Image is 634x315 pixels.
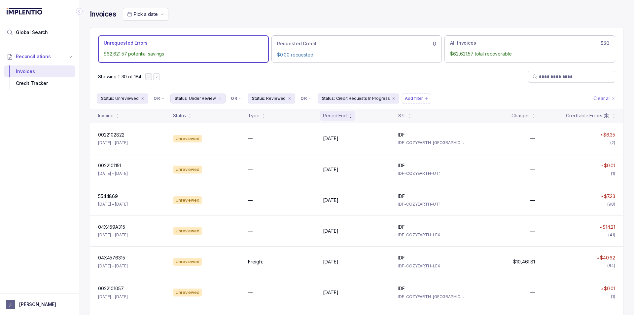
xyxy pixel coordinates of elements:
[104,40,147,46] p: Unrequested Errors
[252,95,265,102] p: Status:
[323,166,338,173] p: [DATE]
[600,255,615,261] p: $40.62
[6,300,15,309] span: User initials
[511,112,530,119] div: Charges
[151,94,168,103] button: Filter Chip Connector undefined
[248,135,253,142] p: —
[611,293,615,300] div: (1)
[173,196,202,204] div: Unreviewed
[530,289,535,296] p: —
[323,228,338,234] p: [DATE]
[600,134,602,136] img: red pointer upwards
[398,263,465,269] p: IDF-COZYEARTH-LEX
[398,139,465,146] p: IDF-COZYEARTH-[GEOGRAPHIC_DATA]
[398,132,405,138] p: IDF
[323,289,338,296] p: [DATE]
[277,40,437,48] div: 0
[170,94,226,103] button: Filter Chip Under Review
[611,170,615,177] div: (1)
[115,95,139,102] p: Unreviewed
[98,162,121,169] p: 0022101151
[323,135,338,142] p: [DATE]
[530,166,535,173] p: —
[98,224,125,230] p: 04X459A315
[608,232,615,238] div: (41)
[566,112,610,119] div: Creditable Errors ($)
[318,94,400,103] button: Filter Chip Credit Requests In Progress
[98,201,128,208] p: [DATE] – [DATE]
[323,112,347,119] div: Period End
[336,95,390,102] p: Credit Requests In Progress
[603,132,615,138] p: $6.35
[405,95,423,102] p: Add filter
[98,112,114,119] div: Invoice
[97,94,592,103] ul: Filter Group
[173,227,202,235] div: Unreviewed
[98,255,125,261] p: 04X4576315
[300,96,307,101] p: OR
[98,294,128,300] p: [DATE] – [DATE]
[173,258,202,266] div: Unreviewed
[4,64,75,91] div: Reconciliations
[287,96,292,101] div: remove content
[231,96,242,101] li: Filter Chip Connector undefined
[601,165,603,167] img: red pointer upwards
[248,166,253,173] p: —
[607,201,615,208] div: (98)
[98,73,141,80] div: Remaining page entries
[173,166,202,174] div: Unreviewed
[300,96,312,101] li: Filter Chip Connector undefined
[228,94,245,103] button: Filter Chip Connector undefined
[450,40,476,46] p: All Invoices
[398,285,405,292] p: IDF
[217,96,223,101] div: remove content
[19,301,56,308] p: [PERSON_NAME]
[97,94,148,103] button: Filter Chip Unreviewed
[607,262,615,269] div: (84)
[104,51,263,57] p: $62,621.57 potential savings
[4,49,75,64] button: Reconciliations
[9,65,70,77] div: Invoices
[154,96,160,101] p: OR
[101,95,114,102] p: Status:
[134,11,158,17] span: Pick a date
[98,35,615,62] ul: Action Tab Group
[98,232,128,238] p: [DATE] – [DATE]
[6,300,73,309] button: User initials[PERSON_NAME]
[16,53,51,60] span: Reconciliations
[16,29,48,36] span: Global Search
[248,197,253,204] p: —
[601,41,610,46] h6: 520
[530,197,535,204] p: —
[175,95,188,102] p: Status:
[398,170,465,177] p: IDF-COZYEARTH-UT1
[98,193,118,200] p: 5544869
[530,228,535,234] p: —
[248,258,263,265] p: Freight
[398,193,405,200] p: IDF
[402,94,431,103] button: Filter Chip Add filter
[322,95,335,102] p: Status:
[98,263,128,269] p: [DATE] – [DATE]
[277,40,317,47] p: Requested Credit
[9,77,70,89] div: Credit Tracker
[592,94,616,103] button: Clear Filters
[450,51,610,57] p: $62,621.57 total recoverable
[98,132,124,138] p: 0022102822
[593,95,611,102] p: Clear all
[604,193,615,200] p: $7.23
[127,11,158,18] search: Date Range Picker
[398,232,465,238] p: IDF-COZYEARTH-LEX
[601,196,603,197] img: red pointer upwards
[391,96,396,101] div: remove content
[90,10,116,19] h4: Invoices
[266,95,286,102] p: Reviewed
[248,228,253,234] p: —
[398,201,465,208] p: IDF-COZYEARTH-UT1
[601,288,603,290] img: red pointer upwards
[173,112,186,119] div: Status
[248,94,295,103] li: Filter Chip Reviewed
